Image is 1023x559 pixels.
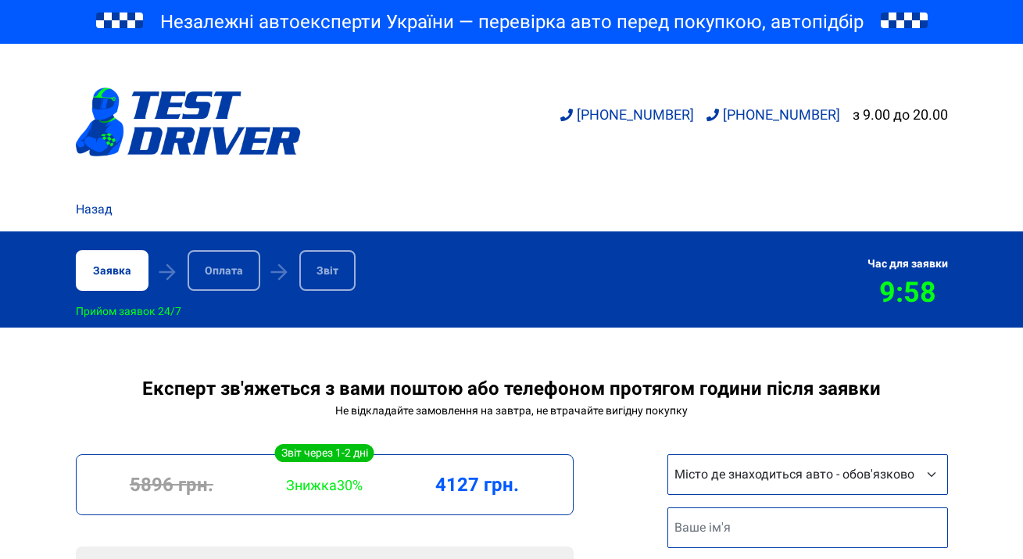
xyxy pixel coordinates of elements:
a: Назад [76,200,113,219]
div: 9:58 [867,276,948,309]
a: [PHONE_NUMBER] [706,106,840,123]
img: logotype@3x [76,88,301,156]
div: Прийом заявок 24/7 [76,305,181,317]
div: Не відкладайте замовлення на завтра, не втрачайте вигідну покупку [76,404,948,417]
div: Час для заявки [867,257,948,270]
div: Знижка [248,477,401,493]
a: logotype@3x [76,50,301,194]
div: 5896 грн. [95,474,249,496]
div: Звіт [299,250,356,291]
div: Оплата [188,250,260,291]
a: [PHONE_NUMBER] [560,106,694,123]
div: з 9.00 до 20.00 [853,106,948,123]
div: 4127 грн. [401,474,554,496]
input: Ваше ім'я [667,507,948,548]
span: 30% [337,477,363,493]
div: Експерт зв'яжеться з вами поштою або телефоном протягом години після заявки [76,378,948,400]
div: Заявка [76,250,148,291]
span: Незалежні автоексперти України — перевірка авто перед покупкою, автопідбір [160,9,864,34]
